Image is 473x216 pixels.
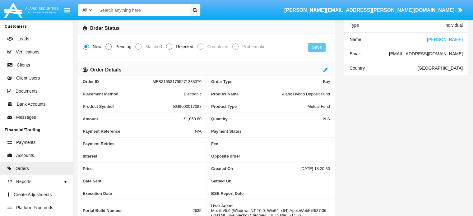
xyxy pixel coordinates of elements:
span: Price [83,166,202,171]
h6: Order Status [90,25,120,32]
span: Country [350,66,365,71]
span: All [82,7,87,12]
span: Name [350,37,361,42]
span: BG9000017087 [173,104,202,109]
span: New [89,44,103,50]
span: Matched [141,44,164,50]
span: Orders [16,165,29,172]
input: Search [96,4,188,16]
span: User Agent [211,204,330,208]
span: Created On [211,166,300,171]
span: Interest [83,154,202,159]
span: Type [350,23,359,28]
span: Payments [16,139,35,146]
span: Create Adjustments [14,191,52,198]
span: Rejected [172,44,195,50]
span: Amount [83,117,183,121]
span: Alaric Hybrid Deposit Fund [282,92,330,96]
img: Logo image [3,1,60,19]
span: [EMAIL_ADDRESS][DOMAIN_NAME] [389,51,463,56]
span: Verifications [16,49,39,55]
span: Clients [17,62,30,68]
span: Client Users [16,75,40,81]
span: Payment Retries [83,141,202,146]
span: Individual [444,23,463,28]
span: Problematic [239,44,267,50]
span: Email [350,51,360,56]
span: Documents [16,88,38,94]
h6: Order Details [90,67,121,73]
span: Execution Date [83,191,202,196]
span: Messages [16,114,36,121]
span: [PERSON_NAME][EMAIL_ADDRESS][PERSON_NAME][DOMAIN_NAME] [284,7,455,13]
span: [PERSON_NAME] [427,37,463,42]
span: Leads [17,36,29,42]
span: Opposite order [211,154,330,159]
span: [DATE] 18:20:33 [300,166,330,171]
span: BSE Report Date [211,191,330,196]
a: [PERSON_NAME][EMAIL_ADDRESS][PERSON_NAME][DOMAIN_NAME] [281,2,465,19]
span: Date Sent [83,179,202,183]
span: N.A [323,117,330,121]
span: Settled On [211,179,330,183]
span: Electronic [184,92,202,96]
span: [GEOGRAPHIC_DATA] [417,66,463,71]
span: MFB216531755271233370 [152,79,202,84]
span: Order Type [211,79,323,84]
span: Quantity [211,117,323,121]
span: Fee [211,141,330,146]
a: All [78,7,96,13]
span: Completed [203,44,230,50]
span: Reports [16,178,31,185]
span: Bank Accounts [17,101,46,108]
span: Buy [323,79,330,84]
span: Product Name [211,92,282,96]
span: N/A [195,129,202,134]
span: Accounts [16,152,34,159]
span: Product Symbol [83,104,173,109]
span: Payment Status [211,129,330,134]
span: Product Type [211,104,308,109]
span: Placement Method [83,92,184,96]
span: Pending [112,44,133,50]
span: Order ID [83,79,152,84]
span: Platform Frontends [16,205,53,211]
span: Mutual Fund [308,104,330,109]
span: €1,059.80 [183,117,202,121]
button: Save [308,43,326,52]
span: Payment Reference [83,129,195,134]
